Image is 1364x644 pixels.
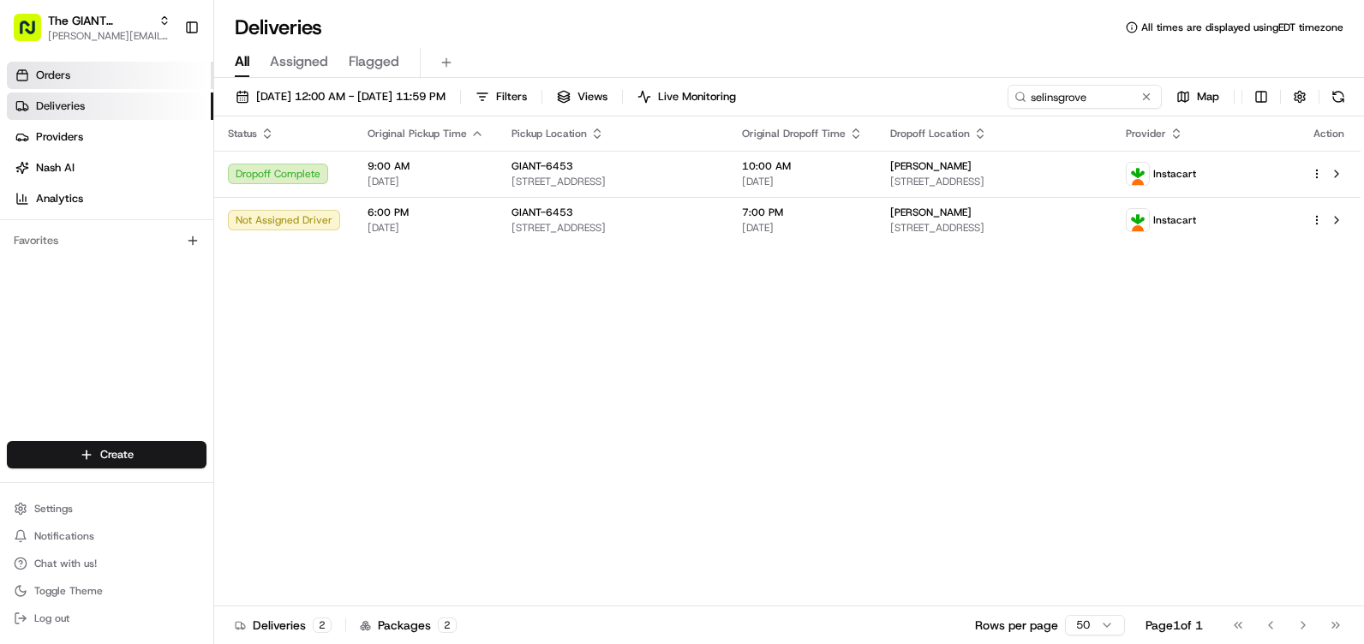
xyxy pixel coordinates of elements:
[890,206,972,219] span: [PERSON_NAME]
[291,169,312,189] button: Start new chat
[7,524,206,548] button: Notifications
[235,51,249,72] span: All
[1326,85,1350,109] button: Refresh
[36,129,83,145] span: Providers
[742,221,863,235] span: [DATE]
[58,181,217,194] div: We're available if you need us!
[7,62,213,89] a: Orders
[1126,127,1166,140] span: Provider
[48,12,152,29] button: The GIANT Company
[228,85,453,109] button: [DATE] 12:00 AM - [DATE] 11:59 PM
[17,69,312,96] p: Welcome 👋
[34,529,94,543] span: Notifications
[511,159,573,173] span: GIANT-6453
[360,617,457,634] div: Packages
[34,248,131,265] span: Knowledge Base
[577,89,607,104] span: Views
[438,617,457,633] div: 2
[7,441,206,468] button: Create
[36,98,85,114] span: Deliveries
[368,127,467,140] span: Original Pickup Time
[890,221,1098,235] span: [STREET_ADDRESS]
[10,241,138,272] a: 📗Knowledge Base
[368,159,484,173] span: 9:00 AM
[235,617,332,634] div: Deliveries
[7,123,213,151] a: Providers
[1008,85,1162,109] input: Type to search
[170,290,207,303] span: Pylon
[7,185,213,212] a: Analytics
[313,617,332,633] div: 2
[121,289,207,303] a: Powered byPylon
[145,250,159,264] div: 💻
[7,579,206,603] button: Toggle Theme
[17,17,51,51] img: Nash
[34,584,103,598] span: Toggle Theme
[1127,209,1149,231] img: profile_instacart_ahold_partner.png
[1169,85,1227,109] button: Map
[349,51,399,72] span: Flagged
[1153,167,1196,181] span: Instacart
[890,159,972,173] span: [PERSON_NAME]
[1146,617,1203,634] div: Page 1 of 1
[511,175,715,188] span: [STREET_ADDRESS]
[256,89,446,104] span: [DATE] 12:00 AM - [DATE] 11:59 PM
[34,502,73,516] span: Settings
[7,7,177,48] button: The GIANT Company[PERSON_NAME][EMAIL_ADDRESS][PERSON_NAME][DOMAIN_NAME]
[228,127,257,140] span: Status
[890,175,1098,188] span: [STREET_ADDRESS]
[658,89,736,104] span: Live Monitoring
[549,85,615,109] button: Views
[48,29,170,43] button: [PERSON_NAME][EMAIL_ADDRESS][PERSON_NAME][DOMAIN_NAME]
[235,14,322,41] h1: Deliveries
[1153,213,1196,227] span: Instacart
[34,611,69,625] span: Log out
[270,51,328,72] span: Assigned
[100,447,134,462] span: Create
[1141,21,1343,34] span: All times are displayed using EDT timezone
[742,175,863,188] span: [DATE]
[36,68,70,83] span: Orders
[7,227,206,254] div: Favorites
[58,164,281,181] div: Start new chat
[45,110,283,128] input: Clear
[975,617,1058,634] p: Rows per page
[368,221,484,235] span: [DATE]
[36,160,75,176] span: Nash AI
[7,552,206,575] button: Chat with us!
[7,497,206,521] button: Settings
[138,241,282,272] a: 💻API Documentation
[17,250,31,264] div: 📗
[890,127,970,140] span: Dropoff Location
[34,557,97,570] span: Chat with us!
[742,127,846,140] span: Original Dropoff Time
[7,92,213,120] a: Deliveries
[7,154,213,182] a: Nash AI
[742,159,863,173] span: 10:00 AM
[496,89,527,104] span: Filters
[468,85,535,109] button: Filters
[7,606,206,630] button: Log out
[1197,89,1219,104] span: Map
[511,221,715,235] span: [STREET_ADDRESS]
[1311,127,1347,140] div: Action
[742,206,863,219] span: 7:00 PM
[162,248,275,265] span: API Documentation
[36,191,83,206] span: Analytics
[511,206,573,219] span: GIANT-6453
[1127,163,1149,185] img: profile_instacart_ahold_partner.png
[368,206,484,219] span: 6:00 PM
[630,85,744,109] button: Live Monitoring
[511,127,587,140] span: Pickup Location
[368,175,484,188] span: [DATE]
[17,164,48,194] img: 1736555255976-a54dd68f-1ca7-489b-9aae-adbdc363a1c4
